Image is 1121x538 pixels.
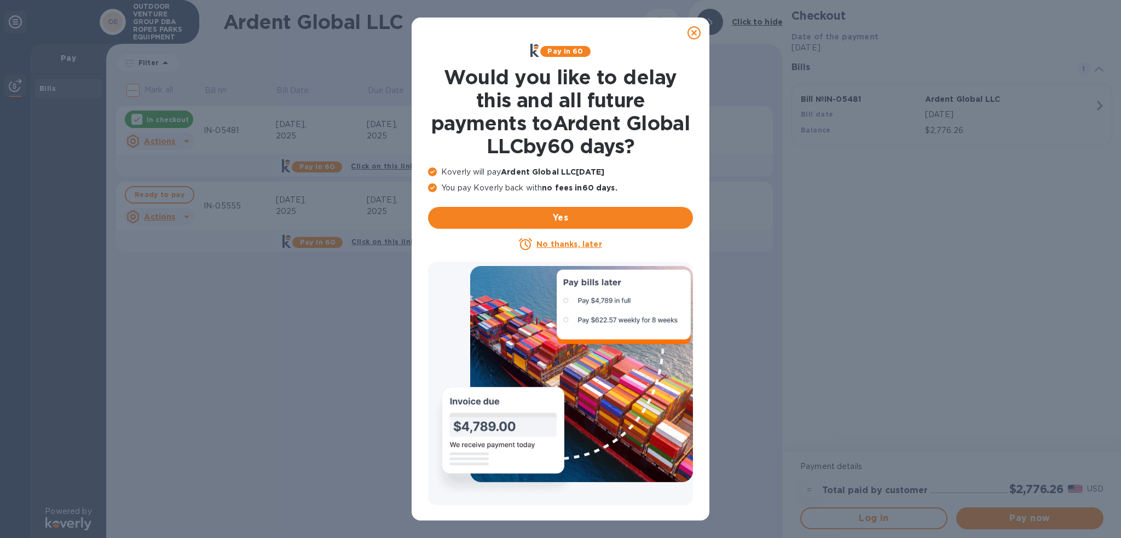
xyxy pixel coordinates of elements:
h1: Would you like to delay this and all future payments to Ardent Global LLC by 60 days ? [428,66,693,158]
b: Ardent Global LLC [DATE] [501,167,604,176]
b: no fees in 60 days . [542,183,617,192]
span: Yes [437,211,684,224]
b: Pay in 60 [547,47,583,55]
button: Yes [428,207,693,229]
p: Koverly will pay [428,166,693,178]
p: You pay Koverly back with [428,182,693,194]
u: No thanks, later [536,240,602,248]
